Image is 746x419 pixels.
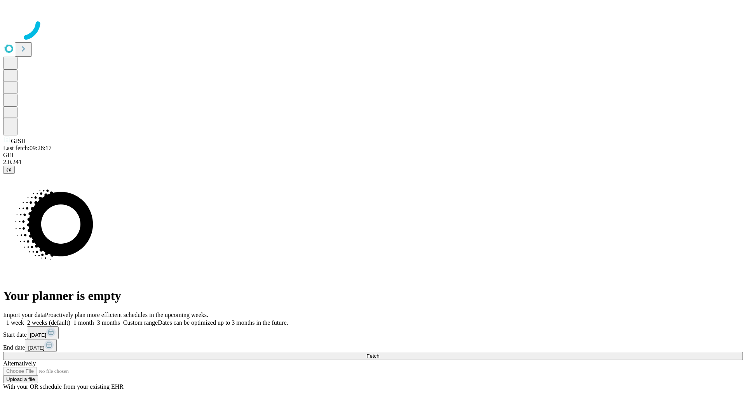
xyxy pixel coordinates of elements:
[158,319,288,326] span: Dates can be optimized up to 3 months in the future.
[6,319,24,326] span: 1 week
[3,159,743,166] div: 2.0.241
[28,345,44,351] span: [DATE]
[3,326,743,339] div: Start date
[3,375,38,383] button: Upload a file
[3,312,45,318] span: Import your data
[3,339,743,352] div: End date
[27,326,59,339] button: [DATE]
[25,339,57,352] button: [DATE]
[3,166,15,174] button: @
[97,319,120,326] span: 3 months
[11,138,26,144] span: GJSH
[366,353,379,359] span: Fetch
[123,319,158,326] span: Custom range
[45,312,208,318] span: Proactively plan more efficient schedules in the upcoming weeks.
[73,319,94,326] span: 1 month
[3,360,36,367] span: Alternatively
[3,152,743,159] div: GEI
[3,383,124,390] span: With your OR schedule from your existing EHR
[3,352,743,360] button: Fetch
[3,145,52,151] span: Last fetch: 09:26:17
[27,319,70,326] span: 2 weeks (default)
[30,332,46,338] span: [DATE]
[3,289,743,303] h1: Your planner is empty
[6,167,12,173] span: @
